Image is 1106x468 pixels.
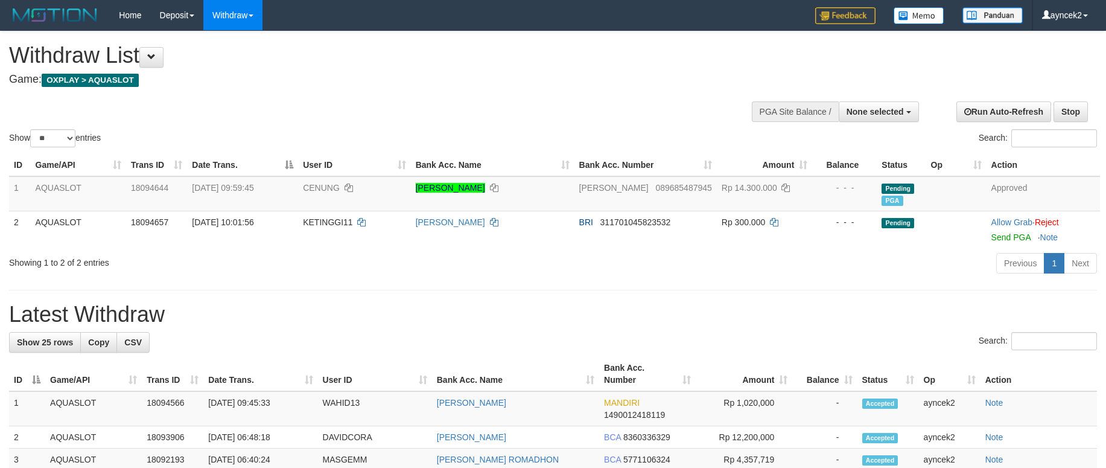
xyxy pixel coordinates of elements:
[655,183,711,193] span: Copy 089685487945 to clipboard
[142,426,203,449] td: 18093906
[416,183,485,193] a: [PERSON_NAME]
[318,391,432,426] td: WAHID13
[604,455,621,464] span: BCA
[579,183,649,193] span: [PERSON_NAME]
[717,154,813,176] th: Amount: activate to sort column ascending
[919,391,980,426] td: ayncek2
[1011,129,1097,147] input: Search:
[45,391,142,426] td: AQUASLOT
[131,217,168,227] span: 18094657
[142,357,203,391] th: Trans ID: activate to sort column ascending
[9,357,45,391] th: ID: activate to sort column descending
[437,398,506,408] a: [PERSON_NAME]
[752,101,839,122] div: PGA Site Balance /
[9,6,101,24] img: MOTION_logo.png
[9,176,31,211] td: 1
[318,357,432,391] th: User ID: activate to sort column ascending
[17,338,73,347] span: Show 25 rows
[877,154,926,176] th: Status
[574,154,717,176] th: Bank Acc. Number: activate to sort column ascending
[862,433,898,443] span: Accepted
[416,217,485,227] a: [PERSON_NAME]
[962,7,1023,24] img: panduan.png
[979,332,1097,350] label: Search:
[862,455,898,466] span: Accepted
[9,129,101,147] label: Show entries
[987,154,1100,176] th: Action
[45,357,142,391] th: Game/API: activate to sort column ascending
[980,357,1097,391] th: Action
[9,303,1097,327] h1: Latest Withdraw
[985,455,1003,464] a: Note
[432,357,599,391] th: Bank Acc. Name: activate to sort column ascending
[722,183,777,193] span: Rp 14.300.000
[1064,253,1097,274] a: Next
[203,357,317,391] th: Date Trans.: activate to sort column ascending
[30,129,75,147] select: Showentries
[579,217,593,227] span: BRI
[131,183,168,193] span: 18094644
[1011,332,1097,350] input: Search:
[600,217,671,227] span: Copy 311701045823532 to clipboard
[9,391,45,426] td: 1
[1035,217,1059,227] a: Reject
[817,182,872,194] div: - - -
[817,216,872,228] div: - - -
[604,410,665,420] span: Copy 1490012418119 to clipboard
[996,253,1044,274] a: Previous
[437,455,559,464] a: [PERSON_NAME] ROMADHON
[9,332,81,353] a: Show 25 rows
[303,217,352,227] span: KETINGGI11
[985,398,1003,408] a: Note
[604,398,640,408] span: MANDIRI
[411,154,574,176] th: Bank Acc. Name: activate to sort column ascending
[604,432,621,442] span: BCA
[847,107,904,117] span: None selected
[9,74,725,86] h4: Game:
[857,357,919,391] th: Status: activate to sort column ascending
[894,7,944,24] img: Button%20Memo.svg
[792,391,857,426] td: -
[1044,253,1064,274] a: 1
[696,426,792,449] td: Rp 12,200,000
[926,154,987,176] th: Op: activate to sort column ascending
[187,154,298,176] th: Date Trans.: activate to sort column descending
[192,183,253,193] span: [DATE] 09:59:45
[203,426,317,449] td: [DATE] 06:48:18
[31,211,126,248] td: AQUASLOT
[1040,232,1058,242] a: Note
[919,426,980,449] td: ayncek2
[812,154,877,176] th: Balance
[203,391,317,426] td: [DATE] 09:45:33
[599,357,696,391] th: Bank Acc. Number: activate to sort column ascending
[9,154,31,176] th: ID
[919,357,980,391] th: Op: activate to sort column ascending
[303,183,340,193] span: CENUNG
[987,211,1100,248] td: ·
[862,399,898,409] span: Accepted
[9,252,452,269] div: Showing 1 to 2 of 2 entries
[956,101,1051,122] a: Run Auto-Refresh
[991,217,1032,227] a: Allow Grab
[142,391,203,426] td: 18094566
[839,101,919,122] button: None selected
[88,338,109,347] span: Copy
[792,426,857,449] td: -
[882,218,914,228] span: Pending
[696,391,792,426] td: Rp 1,020,000
[991,217,1035,227] span: ·
[987,176,1100,211] td: Approved
[116,332,150,353] a: CSV
[298,154,410,176] th: User ID: activate to sort column ascending
[437,432,506,442] a: [PERSON_NAME]
[9,211,31,248] td: 2
[126,154,187,176] th: Trans ID: activate to sort column ascending
[985,432,1003,442] a: Note
[318,426,432,449] td: DAVIDCORA
[31,154,126,176] th: Game/API: activate to sort column ascending
[192,217,253,227] span: [DATE] 10:01:56
[979,129,1097,147] label: Search:
[623,455,670,464] span: Copy 5771106324 to clipboard
[623,432,670,442] span: Copy 8360336329 to clipboard
[124,338,142,347] span: CSV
